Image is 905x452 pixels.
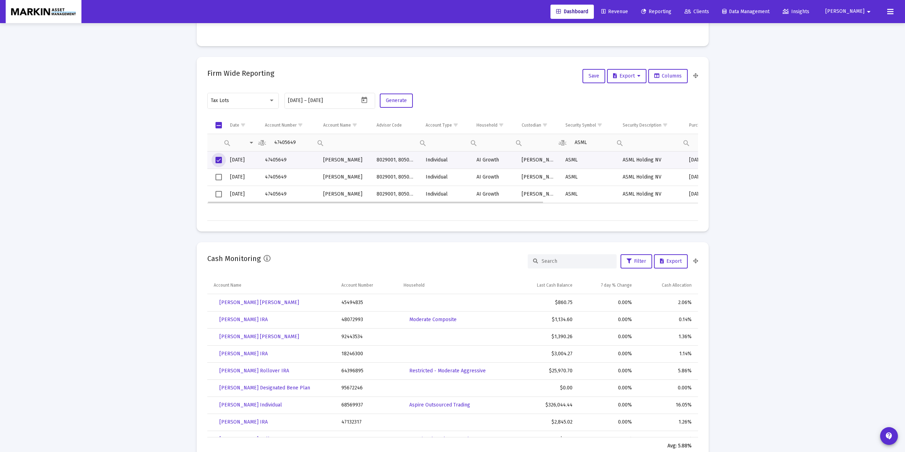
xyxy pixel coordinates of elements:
[219,402,282,408] span: [PERSON_NAME] Individual
[318,186,372,203] td: [PERSON_NAME]
[517,169,560,186] td: [PERSON_NAME]
[336,345,399,362] td: 18246300
[885,432,893,440] mat-icon: contact_support
[421,186,472,203] td: Individual
[336,294,399,311] td: 45494835
[517,117,560,134] td: Column Custodian
[260,151,318,169] td: 47405649
[522,122,541,128] div: Custodian
[777,5,815,19] a: Insights
[582,69,605,83] button: Save
[214,432,295,446] a: [PERSON_NAME] Rollover IRA
[517,151,560,169] td: [PERSON_NAME]
[717,5,775,19] a: Data Management
[613,73,640,79] span: Export
[219,368,289,374] span: [PERSON_NAME] Rollover IRA
[372,169,421,186] td: 8029001, 8050092
[560,134,618,151] td: Filter cell
[377,122,402,128] div: Advisor Code
[214,282,241,288] div: Account Name
[582,402,632,409] div: 0.00%
[499,122,504,128] span: Show filter options for column 'Household'
[512,294,578,311] td: $860.75
[635,5,677,19] a: Reporting
[359,95,369,105] button: Open calendar
[689,122,718,128] div: Purchase Date
[472,186,517,203] td: AI Growth
[211,97,229,103] span: Tax Lots
[409,317,457,323] span: Moderate Composite
[219,385,310,391] span: [PERSON_NAME] Designated Bene Plan
[627,258,646,264] span: Filter
[660,258,682,264] span: Export
[318,117,372,134] td: Column Account Name
[341,282,373,288] div: Account Number
[637,311,698,328] td: 0.14%
[219,299,299,305] span: [PERSON_NAME] [PERSON_NAME]
[596,5,634,19] a: Revenue
[637,328,698,345] td: 1.36%
[684,134,737,151] td: Filter cell
[618,117,684,134] td: Column Security Description
[512,379,578,397] td: $0.00
[618,134,684,151] td: Filter cell
[582,436,632,443] div: 0.00%
[214,296,305,310] a: [PERSON_NAME] [PERSON_NAME]
[601,282,632,288] div: 7 day % Change
[642,442,691,450] div: Avg: 5.88%
[260,186,318,203] td: 47405649
[372,117,421,134] td: Column Advisor Code
[817,4,882,18] button: [PERSON_NAME]
[336,362,399,379] td: 64396895
[637,294,698,311] td: 2.06%
[380,94,413,108] button: Generate
[517,186,560,203] td: [PERSON_NAME]
[421,117,472,134] td: Column Account Type
[637,431,698,448] td: 0.00%
[386,97,407,103] span: Generate
[225,151,260,169] td: [DATE]
[582,367,632,374] div: 0.00%
[662,282,692,288] div: Cash Allocation
[582,419,632,426] div: 0.00%
[582,350,632,357] div: 0.00%
[542,122,548,128] span: Show filter options for column 'Custodian'
[215,191,222,197] div: Select row
[601,9,628,15] span: Revenue
[298,122,303,128] span: Show filter options for column 'Account Number'
[207,253,261,264] h2: Cash Monitoring
[684,151,737,169] td: [DATE]
[637,379,698,397] td: 0.00%
[472,117,517,134] td: Column Household
[214,381,316,395] a: [PERSON_NAME] Designated Bene Plan
[207,68,274,79] h2: Firm Wide Reporting
[582,316,632,323] div: 0.00%
[512,362,578,379] td: $25,970.70
[582,384,632,392] div: 0.00%
[207,117,698,221] div: Data grid
[215,157,222,163] div: Select row
[637,397,698,414] td: 16.05%
[214,330,305,344] a: [PERSON_NAME] [PERSON_NAME]
[265,122,297,128] div: Account Number
[472,134,517,151] td: Filter cell
[560,117,618,134] td: Column Security Symbol
[323,122,351,128] div: Account Name
[260,169,318,186] td: 47405649
[304,98,307,103] span: –
[372,151,421,169] td: 8029001, 8050092
[618,186,684,203] td: ASML Holding NV
[219,351,268,357] span: [PERSON_NAME] IRA
[219,334,299,340] span: [PERSON_NAME] [PERSON_NAME]
[512,277,578,294] td: Column Last Cash Balance
[404,313,462,327] a: Moderate Composite
[556,9,588,15] span: Dashboard
[582,299,632,306] div: 0.00%
[219,419,268,425] span: [PERSON_NAME] IRA
[214,313,273,327] a: [PERSON_NAME] IRA
[219,436,289,442] span: [PERSON_NAME] Rollover IRA
[825,9,864,15] span: [PERSON_NAME]
[421,134,472,151] td: Filter cell
[336,311,399,328] td: 48072993
[288,98,303,103] input: Start date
